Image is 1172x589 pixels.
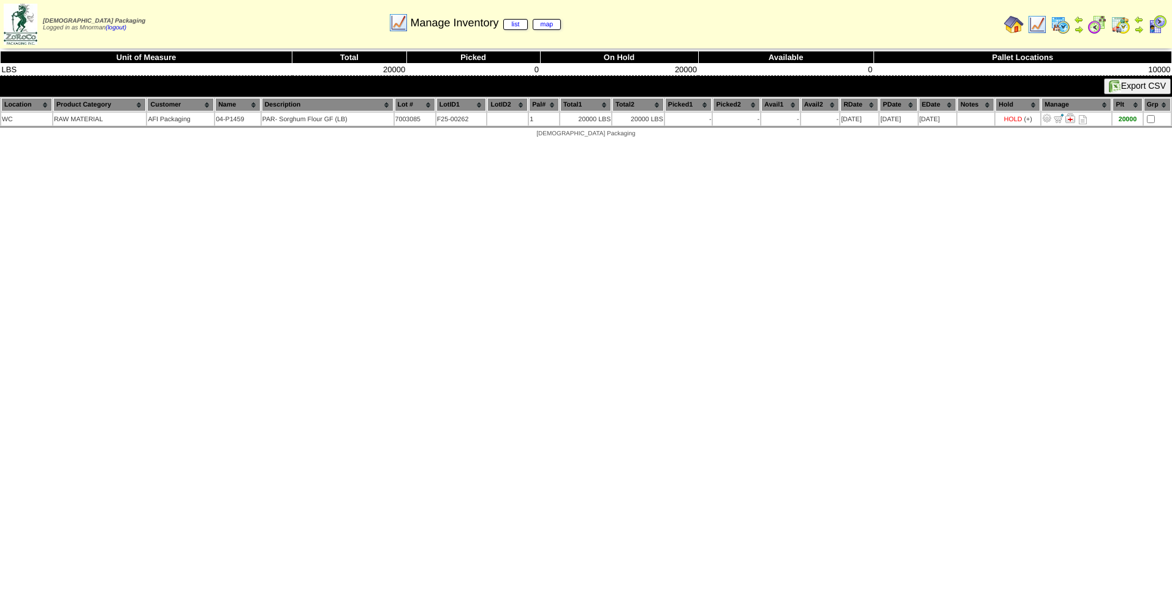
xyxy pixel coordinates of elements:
img: arrowright.gif [1074,24,1084,34]
td: - [665,113,712,126]
td: - [761,113,800,126]
img: Manage Hold [1065,113,1075,123]
th: Grp [1144,98,1171,111]
img: home.gif [1004,15,1024,34]
img: Adjust [1042,113,1052,123]
td: [DATE] [919,113,956,126]
td: 20000 [540,64,698,76]
i: Note [1079,115,1087,124]
th: Name [215,98,261,111]
img: line_graph.gif [1027,15,1047,34]
th: Available [698,51,873,64]
img: calendarcustomer.gif [1147,15,1167,34]
div: HOLD [1004,116,1022,123]
a: map [533,19,561,30]
span: Manage Inventory [410,17,561,29]
th: Picked2 [713,98,760,111]
td: - [713,113,760,126]
th: Picked [406,51,540,64]
td: 0 [406,64,540,76]
span: Logged in as Mnorman [43,18,145,31]
th: Customer [147,98,214,111]
td: 20000 LBS [612,113,663,126]
th: Unit of Measure [1,51,292,64]
a: list [503,19,527,30]
th: EDate [919,98,956,111]
td: RAW MATERIAL [53,113,146,126]
th: Total [292,51,407,64]
img: arrowleft.gif [1134,15,1144,24]
th: Total1 [560,98,611,111]
th: RDate [840,98,878,111]
span: [DEMOGRAPHIC_DATA] Packaging [43,18,145,24]
th: Picked1 [665,98,712,111]
img: calendarprod.gif [1051,15,1070,34]
img: calendarinout.gif [1111,15,1130,34]
img: calendarblend.gif [1087,15,1107,34]
img: arrowleft.gif [1074,15,1084,24]
td: 1 [529,113,559,126]
th: Plt [1113,98,1142,111]
img: zoroco-logo-small.webp [4,4,37,45]
div: (+) [1024,116,1032,123]
a: (logout) [105,24,126,31]
th: Manage [1041,98,1111,111]
td: 7003085 [395,113,435,126]
td: AFI Packaging [147,113,214,126]
td: 10000 [873,64,1171,76]
td: 20000 [292,64,407,76]
td: 0 [698,64,873,76]
button: Export CSV [1104,78,1171,94]
td: LBS [1,64,292,76]
th: Pallet Locations [873,51,1171,64]
th: Location [1,98,52,111]
th: Total2 [612,98,663,111]
th: Avail2 [801,98,840,111]
th: LotID1 [436,98,487,111]
span: [DEMOGRAPHIC_DATA] Packaging [536,130,635,137]
div: 20000 [1113,116,1141,123]
td: 04-P1459 [215,113,261,126]
th: Hold [995,98,1040,111]
td: - [801,113,840,126]
th: LotID2 [487,98,528,111]
th: Notes [957,98,994,111]
th: Product Category [53,98,146,111]
th: Lot # [395,98,435,111]
th: PDate [880,98,917,111]
img: line_graph.gif [389,13,408,32]
td: 20000 LBS [560,113,611,126]
th: Description [262,98,394,111]
img: Move [1054,113,1064,123]
td: [DATE] [880,113,917,126]
td: F25-00262 [436,113,487,126]
td: PAR- Sorghum Flour GF (LB) [262,113,394,126]
th: Pal# [529,98,559,111]
td: WC [1,113,52,126]
td: [DATE] [840,113,878,126]
th: On Hold [540,51,698,64]
img: arrowright.gif [1134,24,1144,34]
th: Avail1 [761,98,800,111]
img: excel.gif [1109,80,1121,92]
